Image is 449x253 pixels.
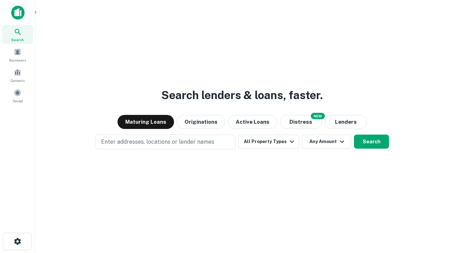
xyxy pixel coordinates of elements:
[354,135,389,149] button: Search
[302,135,351,149] button: Any Amount
[2,66,33,85] a: Contacts
[161,87,323,104] h3: Search lenders & loans, faster.
[2,25,33,44] a: Search
[9,57,26,63] span: Borrowers
[280,115,322,129] button: Search distressed loans with lien and other non-mortgage details.
[177,115,225,129] button: Originations
[2,45,33,64] a: Borrowers
[13,98,23,104] span: Saved
[414,197,449,231] iframe: Chat Widget
[325,115,367,129] button: Lenders
[11,78,25,83] span: Contacts
[11,6,25,20] img: capitalize-icon.png
[11,37,24,43] span: Search
[2,86,33,105] a: Saved
[101,138,214,146] p: Enter addresses, locations or lender names
[95,135,235,149] button: Enter addresses, locations or lender names
[228,115,277,129] button: Active Loans
[118,115,174,129] button: Maturing Loans
[311,113,325,119] div: NEW
[238,135,299,149] button: All Property Types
